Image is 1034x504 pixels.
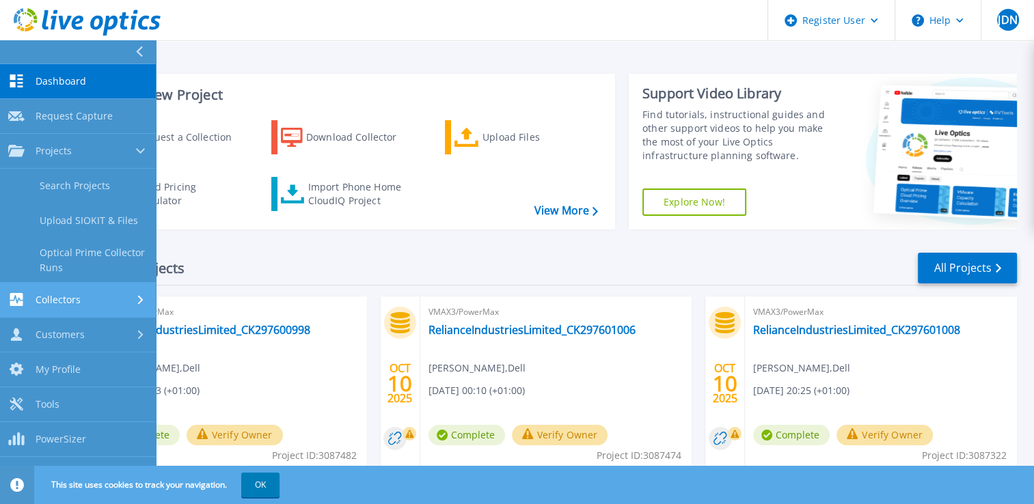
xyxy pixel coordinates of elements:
a: Explore Now! [642,188,746,216]
span: Customers [36,328,85,341]
span: Complete [428,425,505,445]
span: VMAX3/PowerMax [753,305,1009,320]
div: Find tutorials, instructional guides and other support videos to help you make the most of your L... [642,108,837,163]
button: OK [241,473,280,497]
span: Project ID: 3087322 [922,448,1007,463]
button: Verify Owner [836,425,933,445]
span: Collectors [36,294,81,306]
span: JDN [998,14,1017,25]
button: Verify Owner [512,425,608,445]
div: Import Phone Home CloudIQ Project [308,180,414,208]
a: Request a Collection [97,120,249,154]
span: Tools [36,398,59,410]
a: Download Collector [271,120,424,154]
span: [DATE] 20:25 (+01:00) [753,383,849,398]
span: 10 [387,378,412,389]
span: Request Capture [36,110,113,122]
span: My Profile [36,363,81,376]
span: Complete [753,425,830,445]
div: Support Video Library [642,85,837,102]
span: PowerSizer [36,433,86,445]
span: This site uses cookies to track your navigation. [38,473,280,497]
div: Upload Files [482,124,592,151]
button: Verify Owner [187,425,283,445]
span: Project ID: 3087482 [272,448,357,463]
span: [DATE] 00:10 (+01:00) [428,383,525,398]
span: Dashboard [36,75,86,87]
h3: Start a New Project [97,87,597,102]
span: 10 [713,378,737,389]
a: RelianceIndustriesLimited_CK297601006 [428,323,636,337]
span: VMAX3/PowerMax [103,305,359,320]
a: RelianceIndustriesLimited_CK297600998 [103,323,310,337]
span: Projects [36,145,72,157]
div: Cloud Pricing Calculator [134,180,243,208]
span: VMAX3/PowerMax [428,305,684,320]
a: View More [534,204,598,217]
span: [PERSON_NAME] , Dell [428,361,526,376]
a: RelianceIndustriesLimited_CK297601008 [753,323,960,337]
div: Download Collector [306,124,416,151]
span: [PERSON_NAME] , Dell [753,361,850,376]
div: OCT 2025 [712,359,738,408]
div: Request a Collection [136,124,245,151]
a: Cloud Pricing Calculator [97,177,249,211]
div: OCT 2025 [387,359,413,408]
a: All Projects [918,253,1017,283]
a: Upload Files [445,120,597,154]
span: Project ID: 3087474 [597,448,681,463]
